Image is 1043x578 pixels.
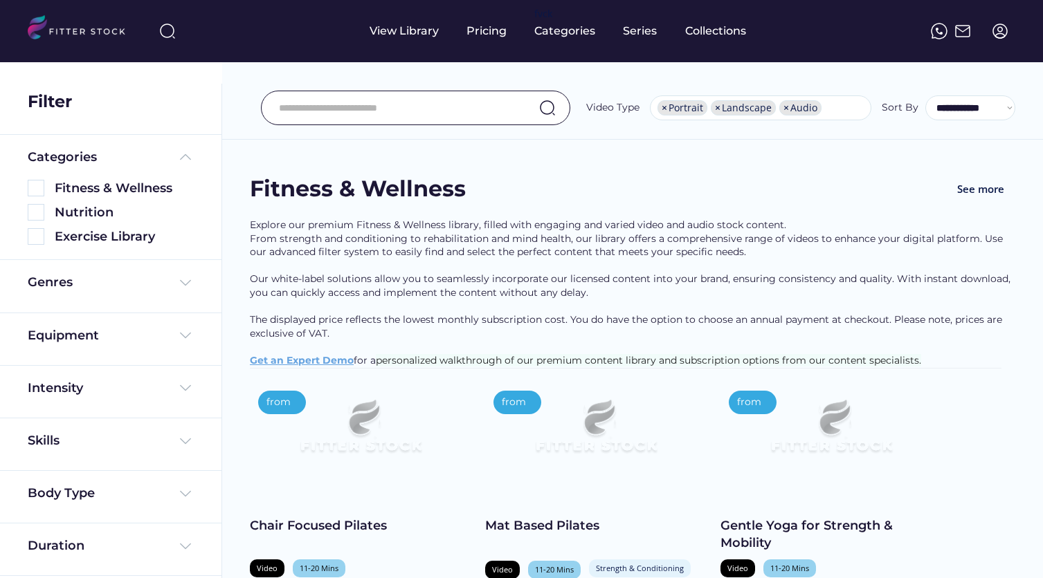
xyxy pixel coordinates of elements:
div: fvck [534,7,552,21]
div: Duration [28,537,84,554]
div: Body Type [28,485,95,502]
div: Pricing [466,24,507,39]
img: search-normal%203.svg [159,23,176,39]
div: Genres [28,274,73,291]
img: Rectangle%205126.svg [28,204,44,221]
div: Explore our premium Fitness & Wellness library, filled with engaging and varied video and audio s... [250,218,1015,368]
div: Fitness & Wellness [55,180,194,197]
img: LOGO.svg [28,15,137,44]
div: Intensity [28,380,83,397]
img: Frame%20%284%29.svg [177,538,194,554]
div: Skills [28,432,62,449]
img: Frame%20%285%29.svg [177,149,194,165]
iframe: chat widget [985,523,1029,564]
img: search-normal.svg [539,100,556,116]
div: Sort By [882,101,918,115]
div: Fitness & Wellness [250,174,466,205]
div: Categories [534,24,595,39]
img: Frame%20%284%29.svg [177,433,194,449]
div: Video [492,564,513,575]
div: View Library [370,24,439,39]
div: Series [623,24,657,39]
div: from [502,395,526,409]
div: Exercise Library [55,228,194,245]
img: profile-circle.svg [992,23,1008,39]
div: Strength & Conditioning [596,563,684,573]
img: meteor-icons_whatsapp%20%281%29.svg [931,23,947,39]
div: Filter [28,90,72,113]
span: personalized walkthrough of our premium content library and subscription options from our content... [376,354,921,366]
li: Portrait [657,100,707,115]
span: × [662,103,667,113]
span: × [715,103,720,113]
img: Frame%20%284%29.svg [177,327,194,344]
a: Get an Expert Demo [250,354,354,366]
div: Mat Based Pilates [485,517,707,534]
div: Collections [685,24,746,39]
div: 11-20 Mins [300,563,338,573]
img: Frame%20%284%29.svg [177,380,194,396]
img: Frame%20%284%29.svg [177,485,194,502]
div: Video [257,563,278,573]
img: Frame%2079%20%281%29.svg [507,382,684,482]
img: Rectangle%205126.svg [28,228,44,245]
div: from [737,395,761,409]
li: Audio [779,100,822,115]
div: from [266,395,291,409]
div: 11-20 Mins [770,563,809,573]
div: Gentle Yoga for Strength & Mobility [720,517,942,552]
div: Video [727,563,748,573]
div: 11-20 Mins [535,564,574,575]
div: Chair Focused Pilates [250,517,471,534]
div: Nutrition [55,204,194,221]
img: Frame%2051.svg [954,23,971,39]
li: Landscape [711,100,776,115]
img: Rectangle%205126.svg [28,180,44,196]
button: See more [946,174,1015,205]
span: × [783,103,789,113]
img: Frame%2079%20%281%29.svg [743,382,920,482]
img: Frame%20%284%29.svg [177,274,194,291]
div: Categories [28,149,97,166]
span: The displayed price reflects the lowest monthly subscription cost. You do have the option to choo... [250,313,1005,339]
div: Video Type [586,101,640,115]
img: Frame%2079%20%281%29.svg [272,382,449,482]
div: Equipment [28,327,99,344]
